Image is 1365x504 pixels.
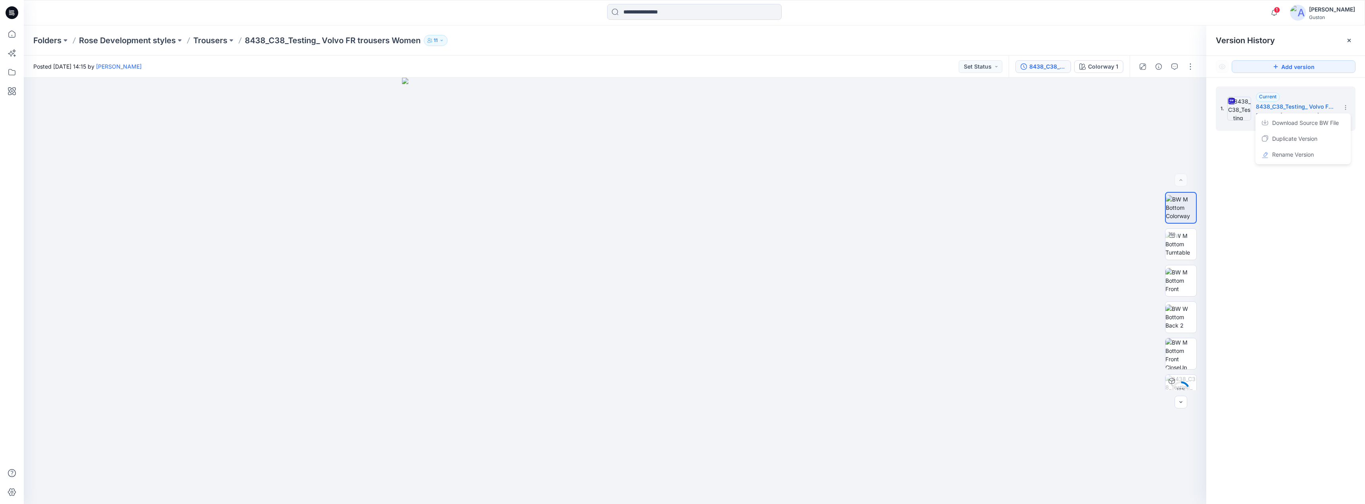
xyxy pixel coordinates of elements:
div: 17 % [1171,387,1190,393]
img: avatar [1290,5,1306,21]
span: Version History [1216,36,1275,45]
div: 8438_C38_Testing_ Volvo FR trousers Women [1029,62,1066,71]
button: Show Hidden Versions [1216,60,1228,73]
img: BW M Bottom Front CloseUp [1165,338,1196,369]
span: Posted [DATE] 14:15 by [33,62,142,71]
span: Current [1259,94,1277,100]
button: Details [1152,60,1165,73]
img: 8438_C38_Testing_ Volvo FR trousers Women Colorway 1 [1165,375,1196,406]
img: BW M Bottom Front [1165,268,1196,293]
img: eyJhbGciOiJIUzI1NiIsImtpZCI6IjAiLCJzbHQiOiJzZXMiLCJ0eXAiOiJKV1QifQ.eyJkYXRhIjp7InR5cGUiOiJzdG9yYW... [402,78,829,504]
span: 1. [1221,105,1224,112]
div: Colorway 1 [1088,62,1118,71]
button: Colorway 1 [1074,60,1123,73]
img: BW W Bottom Back 2 [1165,305,1196,330]
p: 8438_C38_Testing_ Volvo FR trousers Women [245,35,421,46]
div: [PERSON_NAME] [1309,5,1355,14]
span: Rename Version [1272,150,1314,159]
h5: 8438_C38_Testing_ Volvo FR trousers Women [1256,102,1335,111]
span: Posted by: Tharindu Lakmal Perera [1256,111,1335,119]
img: BW M Bottom Turntable [1165,232,1196,257]
span: Download Source BW File [1272,118,1339,128]
img: 8438_C38_Testing_ Volvo FR trousers Women [1227,97,1251,121]
a: Rose Development styles [79,35,176,46]
p: 11 [434,36,438,45]
button: Close [1346,37,1352,44]
span: 1 [1274,7,1280,13]
button: Add version [1232,60,1355,73]
a: Folders [33,35,62,46]
img: BW M Bottom Colorway [1166,195,1196,220]
div: Guston [1309,14,1355,20]
button: 11 [424,35,448,46]
a: [PERSON_NAME] [96,63,142,70]
a: Trousers [193,35,227,46]
button: 8438_C38_Testing_ Volvo FR trousers Women [1015,60,1071,73]
span: Duplicate Version [1272,134,1317,144]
